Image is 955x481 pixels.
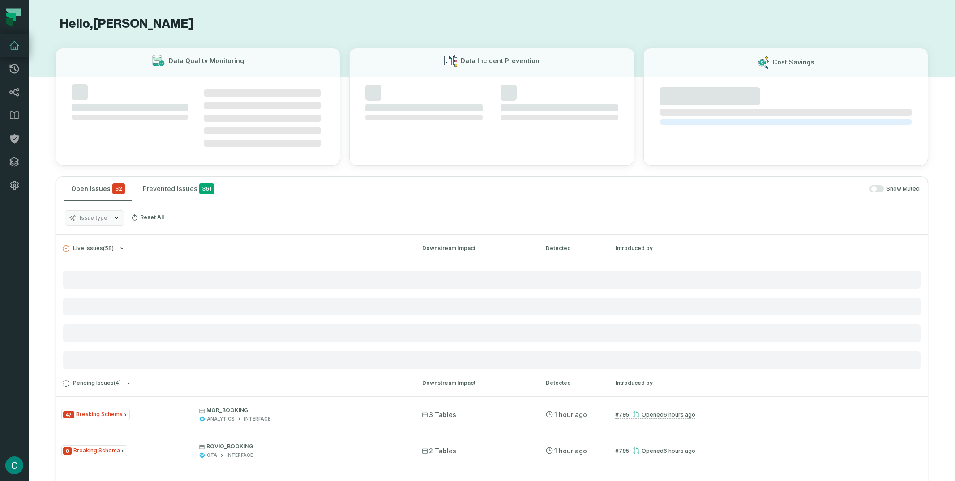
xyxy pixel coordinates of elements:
relative-time: Sep 18, 2025, 12:56 PM GMT+2 [664,411,695,418]
p: MOR_BOOKING [199,407,406,414]
button: Issue type [65,210,124,226]
button: Live Issues(58) [63,245,406,252]
span: Severity [63,447,72,455]
div: OTA [207,452,217,459]
h1: Hello, [PERSON_NAME] [56,16,928,32]
span: Issue Type [61,445,127,456]
div: Live Issues(58) [56,262,928,369]
button: Data Incident Prevention [349,48,634,166]
span: 3 Tables [422,410,456,419]
relative-time: Sep 18, 2025, 12:56 PM GMT+2 [664,447,695,454]
h3: Data Quality Monitoring [169,56,244,65]
div: INTERFACE [244,416,270,422]
h3: Cost Savings [772,58,814,67]
relative-time: Sep 18, 2025, 5:39 PM GMT+2 [554,447,587,455]
button: Reset All [128,210,167,225]
div: Downstream Impact [422,244,530,252]
div: Detected [546,379,600,387]
img: avatar of Cristian Gomez [5,456,23,474]
span: Pending Issues ( 4 ) [63,380,121,387]
div: Downstream Impact [422,379,530,387]
button: Pending Issues(4) [63,380,406,387]
a: #795Opened[DATE] 12:56:11 [615,411,695,419]
div: Opened [633,447,695,454]
span: Severity [63,411,74,418]
p: BOVIO_BOOKING [199,443,406,450]
span: Issue Type [61,409,130,420]
span: 361 [199,183,214,194]
div: INTERFACE [227,452,253,459]
span: Live Issues ( 58 ) [63,245,114,252]
span: 2 Tables [422,447,456,455]
button: Prevented Issues [136,177,221,201]
div: Introduced by [616,244,696,252]
button: Cost Savings [643,48,928,166]
relative-time: Sep 18, 2025, 5:39 PM GMT+2 [554,411,587,418]
div: Detected [546,244,600,252]
div: Show Muted [225,185,920,193]
div: Opened [633,411,695,418]
div: ANALYTICS [207,416,235,422]
div: Introduced by [616,379,696,387]
button: Open Issues [64,177,132,201]
button: Data Quality Monitoring [56,48,340,166]
h3: Data Incident Prevention [461,56,540,65]
span: Issue type [80,214,107,221]
span: critical issues and errors combined [112,183,125,194]
a: #795Opened[DATE] 12:56:11 [615,447,695,455]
